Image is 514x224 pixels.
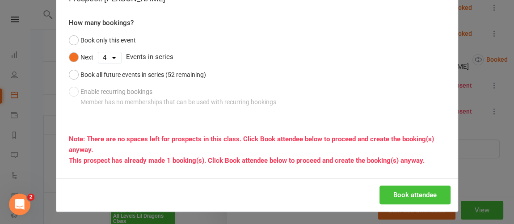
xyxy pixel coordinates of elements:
div: Note: There are no spaces left for prospects in this class. Click Book attendee below to proceed ... [69,134,445,155]
button: Book all future events in series (52 remaining) [69,66,206,83]
div: This prospect has already made 1 booking(s). Click Book attendee below to proceed and create the ... [69,155,445,166]
span: 2 [27,194,34,201]
div: Book all future events in series (52 remaining) [80,70,206,80]
button: Book attendee [379,186,451,204]
div: Events in series [69,49,445,66]
button: Next [69,49,93,66]
iframe: Intercom live chat [9,194,30,215]
label: How many bookings? [69,17,134,28]
button: Book only this event [69,32,136,49]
